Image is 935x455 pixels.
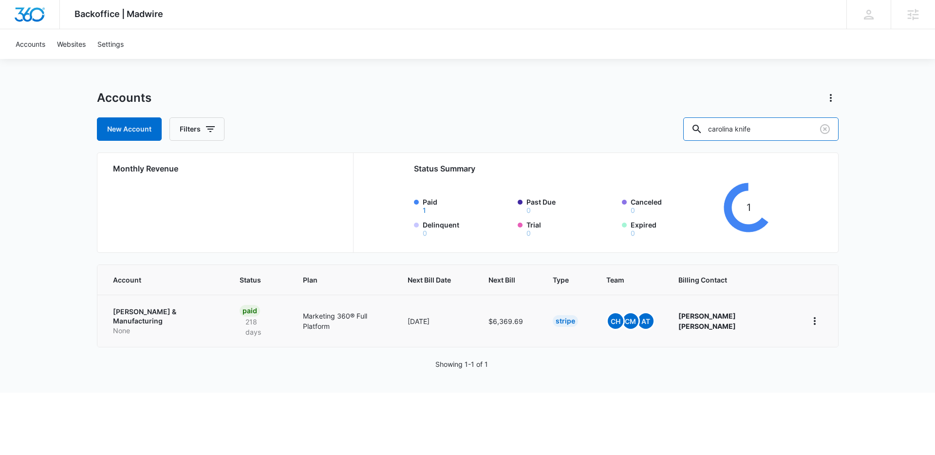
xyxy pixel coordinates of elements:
label: Trial [526,220,616,237]
span: Team [606,275,641,285]
strong: [PERSON_NAME] [PERSON_NAME] [678,312,736,330]
p: 218 days [240,317,280,337]
input: Search [683,117,839,141]
h2: Status Summary [414,163,774,174]
span: CM [623,313,638,329]
span: Status [240,275,265,285]
span: At [638,313,654,329]
button: home [807,313,823,329]
button: Filters [169,117,224,141]
span: Account [113,275,202,285]
a: New Account [97,117,162,141]
label: Canceled [631,197,720,214]
div: Paid [240,305,260,317]
a: Settings [92,29,130,59]
span: Plan [303,275,384,285]
h1: Accounts [97,91,151,105]
h2: Monthly Revenue [113,163,341,174]
button: Clear [817,121,833,137]
span: Backoffice | Madwire [75,9,163,19]
p: Showing 1-1 of 1 [435,359,488,369]
span: Next Bill Date [408,275,451,285]
label: Delinquent [423,220,512,237]
span: Type [553,275,569,285]
label: Expired [631,220,720,237]
span: Next Bill [488,275,515,285]
span: CH [608,313,623,329]
div: Stripe [553,315,578,327]
p: [PERSON_NAME] & Manufacturing [113,307,216,326]
span: Billing Contact [678,275,784,285]
a: Accounts [10,29,51,59]
label: Paid [423,197,512,214]
button: Paid [423,207,426,214]
p: Marketing 360® Full Platform [303,311,384,331]
label: Past Due [526,197,616,214]
td: [DATE] [396,295,477,347]
a: Websites [51,29,92,59]
button: Actions [823,90,839,106]
td: $6,369.69 [477,295,541,347]
p: None [113,326,216,336]
tspan: 1 [747,201,751,213]
a: [PERSON_NAME] & ManufacturingNone [113,307,216,336]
